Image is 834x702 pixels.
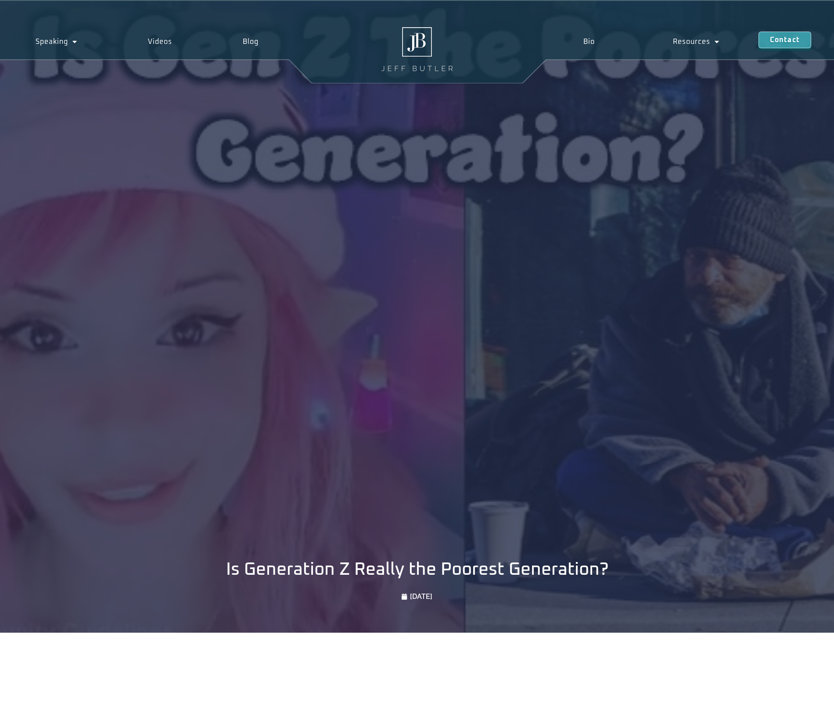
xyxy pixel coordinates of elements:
a: Resources [634,32,759,52]
a: [DATE] [402,591,432,602]
time: [DATE] [410,592,432,601]
a: Videos [112,32,207,52]
h1: Is Generation Z Really the Poorest Generation? [226,561,608,578]
a: Blog [207,32,294,52]
a: Contact [759,32,811,48]
a: Bio [544,32,634,52]
nav: Menu [544,32,758,52]
span: Contact [770,36,800,43]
